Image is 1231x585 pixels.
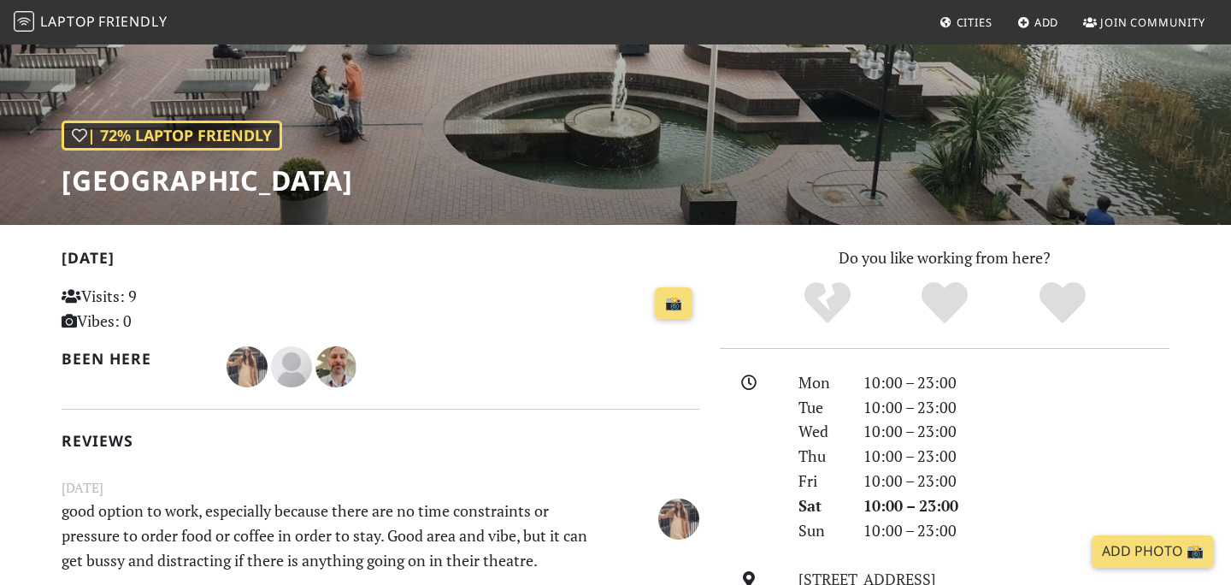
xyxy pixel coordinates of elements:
[271,355,315,375] span: James Lowsley Williams
[62,249,699,274] h2: [DATE]
[315,355,356,375] span: Nicholas Wright
[788,493,853,518] div: Sat
[40,12,96,31] span: Laptop
[957,15,992,30] span: Cities
[14,8,168,38] a: LaptopFriendly LaptopFriendly
[62,121,282,151] div: | 72% Laptop Friendly
[658,499,699,540] img: 4035-fatima.jpg
[271,346,312,387] img: blank-535327c66bd565773addf3077783bbfce4b00ec00e9fd257753287c682c7fa38.png
[853,469,1180,493] div: 10:00 – 23:00
[853,518,1180,543] div: 10:00 – 23:00
[853,419,1180,444] div: 10:00 – 23:00
[655,287,692,320] a: 📸
[62,164,353,197] h1: [GEOGRAPHIC_DATA]
[1092,535,1214,568] a: Add Photo 📸
[1076,7,1212,38] a: Join Community
[227,355,271,375] span: Fátima González
[853,444,1180,469] div: 10:00 – 23:00
[227,346,268,387] img: 4035-fatima.jpg
[853,370,1180,395] div: 10:00 – 23:00
[1004,280,1122,327] div: Definitely!
[62,284,261,334] p: Visits: 9 Vibes: 0
[788,370,853,395] div: Mon
[720,245,1169,270] p: Do you like working from here?
[853,493,1180,518] div: 10:00 – 23:00
[1010,7,1066,38] a: Add
[315,346,356,387] img: 1536-nicholas.jpg
[51,499,600,572] p: good option to work, especially because there are no time constraints or pressure to order food o...
[1100,15,1205,30] span: Join Community
[658,506,699,527] span: Fátima González
[788,469,853,493] div: Fri
[62,432,699,450] h2: Reviews
[788,518,853,543] div: Sun
[62,350,206,368] h2: Been here
[98,12,167,31] span: Friendly
[788,395,853,420] div: Tue
[853,395,1180,420] div: 10:00 – 23:00
[933,7,999,38] a: Cities
[788,444,853,469] div: Thu
[886,280,1004,327] div: Yes
[1034,15,1059,30] span: Add
[788,419,853,444] div: Wed
[14,11,34,32] img: LaptopFriendly
[51,477,710,499] small: [DATE]
[769,280,886,327] div: No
